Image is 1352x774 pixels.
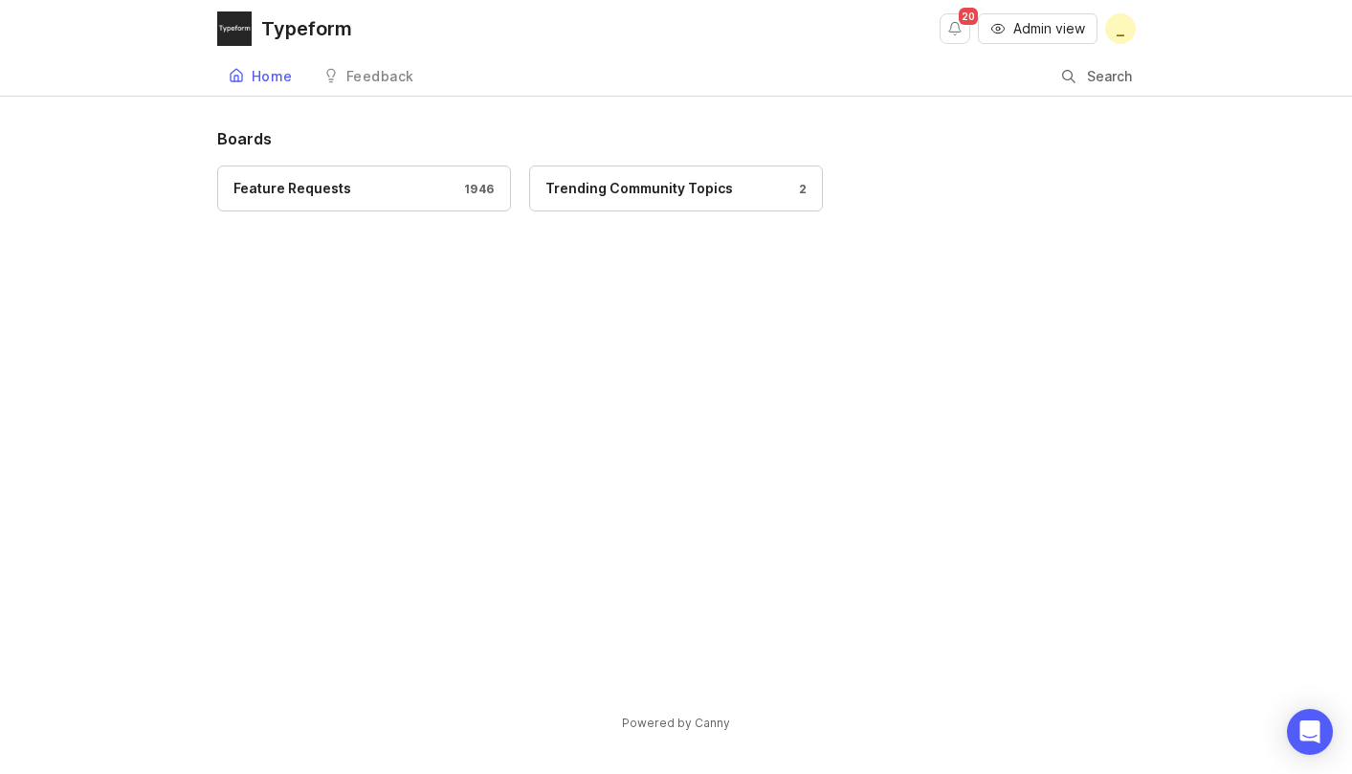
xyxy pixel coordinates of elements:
img: Typeform logo [217,11,252,46]
div: Typeform [261,19,352,38]
button: Admin view [978,13,1097,44]
a: Trending Community Topics2 [529,166,823,211]
a: Home [217,57,304,97]
div: Trending Community Topics [545,178,733,199]
div: Home [252,70,293,83]
a: Powered by Canny [619,712,733,734]
h1: Boards [217,127,1136,150]
div: 1946 [454,181,495,197]
button: Notifications [940,13,970,44]
div: Feedback [346,70,414,83]
button: _ [1105,13,1136,44]
div: Open Intercom Messenger [1287,709,1333,755]
span: Admin view [1013,19,1085,38]
div: Feature Requests [233,178,351,199]
div: 2 [789,181,808,197]
a: Feature Requests1946 [217,166,511,211]
span: 20 [959,8,978,25]
span: _ [1117,17,1124,40]
a: Feedback [312,57,426,97]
